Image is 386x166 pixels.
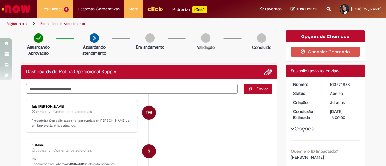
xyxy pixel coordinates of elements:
[147,4,163,13] img: click_logo_yellow_360x200.png
[330,81,358,87] div: R13574828
[197,44,215,50] p: Validação
[5,18,253,30] ul: Trilhas de página
[40,21,85,26] a: Formulário de Atendimento
[330,100,345,105] time: 29/09/2025 07:59:08
[291,68,340,74] span: Sua solicitação foi enviada
[26,69,116,75] h2: Dashboards de Rotina Operacional Supply Histórico de tíquete
[264,68,272,76] button: Adicionar anexos
[78,6,120,12] span: Despesas Corporativas
[129,6,138,12] span: More
[291,47,360,57] button: Cancelar Chamado
[1,3,32,15] img: ServiceNow
[142,144,156,158] div: System
[41,6,62,12] span: Requisições
[148,144,150,158] span: S
[36,110,46,114] span: 2d atrás
[286,30,365,42] div: Opções do Chamado
[32,143,132,147] div: Sistema
[172,6,207,13] div: Padroniza
[80,44,109,56] p: Aguardando atendimento
[252,44,271,50] p: Concluído
[32,118,132,128] p: Prezado(a), Sua solicitação foi aprovada por [PERSON_NAME] , e em breve estaremos atuando.
[244,84,272,94] button: Enviar
[34,33,43,43] img: check-circle-green.png
[291,155,324,160] span: [PERSON_NAME]
[289,99,326,105] dt: Criação
[291,149,338,154] b: Quem é o ID Impactado?
[330,99,358,105] div: 29/09/2025 07:59:08
[289,108,326,121] dt: Conclusão Estimada
[7,21,27,26] a: Página inicial
[136,44,164,50] p: Em andamento
[330,90,358,96] div: Aberto
[330,108,358,121] div: [DATE] 16:00:00
[26,84,238,94] textarea: Digite sua mensagem aqui...
[296,6,318,12] span: Rascunhos
[64,7,69,12] span: 8
[257,33,266,43] img: img-circle-grey.png
[330,100,345,105] span: 3d atrás
[53,109,92,114] small: Comentários adicionais
[90,33,99,43] img: arrow-next.png
[36,149,46,152] time: 29/09/2025 07:59:23
[53,148,92,153] small: Comentários adicionais
[289,81,326,87] dt: Número
[351,6,381,11] span: [PERSON_NAME]
[192,6,207,13] p: +GenAi
[145,33,155,43] img: img-circle-grey.png
[36,110,46,114] time: 29/09/2025 12:18:31
[24,44,53,56] p: Aguardando Aprovação
[256,86,268,92] span: Enviar
[142,106,156,120] div: Tais Folhadella Barbosa Bellagamba
[32,105,132,108] div: Tais [PERSON_NAME]
[289,90,326,96] dt: Status
[265,6,282,12] span: Favoritos
[146,105,152,120] span: TFB
[36,149,46,152] span: 3d atrás
[201,33,210,43] img: img-circle-grey.png
[291,6,318,12] a: Rascunhos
